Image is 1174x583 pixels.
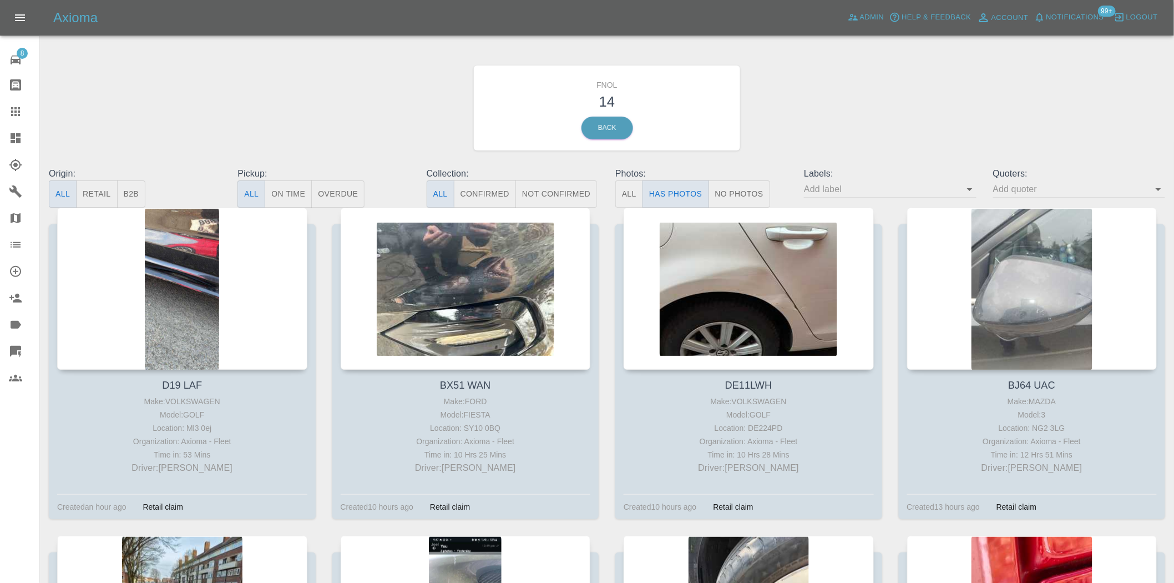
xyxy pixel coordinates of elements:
div: Make: VOLKSWAGEN [60,395,305,408]
h3: 14 [482,91,732,112]
a: DE11LWH [725,380,772,391]
span: 99+ [1098,6,1116,17]
div: Time in: 10 Hrs 28 Mins [626,448,871,461]
button: All [427,180,454,208]
span: Logout [1126,11,1158,24]
button: Open drawer [7,4,33,31]
button: Retail [76,180,117,208]
div: Created 13 hours ago [907,500,980,514]
div: Model: GOLF [626,408,871,421]
div: Retail claim [988,500,1045,514]
p: Driver: [PERSON_NAME] [626,461,871,475]
span: 8 [17,48,28,59]
a: Back [581,117,633,139]
button: Open [1151,182,1166,197]
span: Admin [860,11,884,24]
div: Location: NG2 3LG [910,421,1155,435]
div: Location: SY10 0BQ [343,421,588,435]
div: Organization: Axioma - Fleet [626,435,871,448]
div: Model: 3 [910,408,1155,421]
div: Make: MAZDA [910,395,1155,408]
p: Driver: [PERSON_NAME] [910,461,1155,475]
button: Logout [1111,9,1161,26]
div: Retail claim [705,500,762,514]
p: Pickup: [237,167,409,180]
p: Driver: [PERSON_NAME] [343,461,588,475]
div: Created an hour ago [57,500,126,514]
p: Driver: [PERSON_NAME] [60,461,305,475]
a: BJ64 UAC [1008,380,1055,391]
button: All [49,180,77,208]
div: Location: Ml3 0ej [60,421,305,435]
div: Model: GOLF [60,408,305,421]
p: Origin: [49,167,221,180]
div: Retail claim [135,500,191,514]
span: Notifications [1046,11,1104,24]
div: Make: VOLKSWAGEN [626,395,871,408]
div: Time in: 53 Mins [60,448,305,461]
button: Notifications [1031,9,1107,26]
input: Add label [804,180,959,198]
div: Organization: Axioma - Fleet [910,435,1155,448]
button: On Time [265,180,312,208]
button: No Photos [709,180,770,208]
p: Labels: [804,167,976,180]
p: Quoters: [993,167,1165,180]
button: All [237,180,265,208]
button: Help & Feedback [887,9,974,26]
h6: FNOL [482,74,732,91]
div: Created 10 hours ago [341,500,414,514]
span: Help & Feedback [902,11,971,24]
div: Organization: Axioma - Fleet [60,435,305,448]
div: Location: DE224PD [626,421,871,435]
div: Retail claim [422,500,478,514]
span: Account [991,12,1029,24]
a: BX51 WAN [440,380,490,391]
button: Open [962,182,978,197]
p: Collection: [427,167,599,180]
h5: Axioma [53,9,98,27]
a: D19 LAF [162,380,202,391]
div: Model: FIESTA [343,408,588,421]
p: Photos: [615,167,787,180]
button: All [615,180,643,208]
a: Account [974,9,1031,27]
div: Created 10 hours ago [624,500,697,514]
input: Add quoter [993,180,1148,198]
a: Admin [845,9,887,26]
button: Not Confirmed [515,180,597,208]
button: Overdue [311,180,365,208]
div: Organization: Axioma - Fleet [343,435,588,448]
button: Confirmed [454,180,516,208]
button: B2B [117,180,146,208]
div: Time in: 10 Hrs 25 Mins [343,448,588,461]
div: Make: FORD [343,395,588,408]
div: Time in: 12 Hrs 51 Mins [910,448,1155,461]
button: Has Photos [642,180,709,208]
